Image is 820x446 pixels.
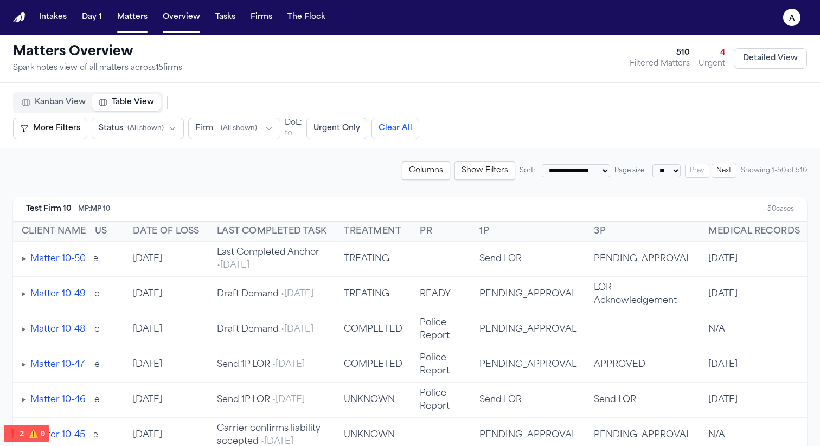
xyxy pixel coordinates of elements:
td: [DATE] [124,277,208,312]
span: Draft Demand [217,325,313,334]
button: The Flock [283,8,330,27]
span: ( All shown ) [221,124,257,133]
span: Send 1P LOR [217,360,305,369]
span: • [DATE] [217,261,249,270]
td: [DATE] [124,312,208,347]
span: • [DATE] [270,360,305,369]
button: Clear All [371,118,419,139]
img: Finch Logo [13,12,26,23]
span: Showing 1-50 of 510 [741,166,807,175]
label: Sort: [520,166,535,175]
td: Police Report [411,383,471,418]
span: MP: MP 10 [78,205,110,214]
button: More Filters [13,118,87,139]
div: 50 cases [767,205,794,214]
button: Table View [92,94,161,111]
span: Send 1P LOR [217,396,305,404]
button: Matter 10-45 [30,429,85,442]
td: [DATE] [700,277,809,312]
span: Kanban View [35,97,86,108]
span: Status [99,123,123,134]
td: Send LOR [585,383,700,418]
th: 3P [585,222,700,242]
button: Intakes [35,8,71,27]
td: PENDING_APPROVAL [585,242,700,277]
button: Expand row [22,358,26,371]
button: Matter 10-48 [30,323,85,336]
th: Treatment [335,222,411,242]
p: Spark notes view of all matters across 15 firm s [13,63,182,74]
div: Filtered Matters [630,59,690,69]
td: Send LOR [471,242,585,277]
button: Prev [685,164,709,178]
span: • [DATE] [259,437,293,446]
button: Tasks [211,8,240,27]
td: Send LOR [471,383,585,418]
button: Matter 10-47 [30,358,85,371]
button: Expand row [22,393,26,406]
td: Police Report [411,312,471,347]
td: APPROVED [585,347,700,383]
button: Matter 10-49 [30,288,86,301]
legend: DoL: [285,118,302,128]
button: Expand row [22,323,26,336]
button: Urgent Only [306,118,367,139]
label: Page size: [614,166,646,175]
td: LOR Acknowledgement [585,277,700,312]
td: READY [411,277,471,312]
td: [DATE] [700,383,809,418]
span: • [DATE] [279,290,313,299]
th: Last Completed Task [208,222,336,242]
td: Police Report [411,347,471,383]
span: Firm [195,123,213,134]
td: [DATE] [124,383,208,418]
button: Firms [246,8,277,27]
button: Show Filters [454,161,515,180]
span: Test Firm 10 [26,204,72,215]
div: Urgent [699,59,725,69]
span: Table View [112,97,154,108]
button: Overview [158,8,204,27]
a: Home [13,12,26,23]
td: [DATE] [700,347,809,383]
span: • [DATE] [270,396,305,404]
td: PENDING_APPROVAL [471,312,585,347]
button: Expand row [22,288,26,301]
th: Medical Records [700,222,809,242]
td: [DATE] [124,242,208,277]
td: TREATING [335,242,411,277]
td: UNKNOWN [335,383,411,418]
button: Day 1 [78,8,106,27]
button: Kanban View [15,94,92,111]
span: Carrier confirms liability accepted [217,424,321,446]
span: ( All shown ) [127,124,164,133]
td: N/A [700,312,809,347]
th: PR [411,222,471,242]
button: Matter 10-50 [30,253,86,266]
div: 4 [699,48,725,59]
td: COMPLETED [335,347,411,383]
button: Matter 10-46 [30,393,86,406]
td: PENDING_APPROVAL [471,277,585,312]
th: Client Name [13,222,94,242]
td: [DATE] [700,242,809,277]
span: Last Completed Anchor [217,248,319,270]
td: COMPLETED [335,312,411,347]
button: Status(All shown) [92,118,184,139]
button: Detailed View [734,48,807,69]
a: Matters [113,8,152,27]
th: Date of Loss [124,222,208,242]
td: TREATING [335,277,411,312]
span: to [285,128,292,139]
td: PENDING_APPROVAL [471,347,585,383]
th: 1P [471,222,585,242]
button: Firm(All shown) [188,118,280,139]
span: • [DATE] [279,325,313,334]
span: Draft Demand [217,290,313,299]
td: [DATE] [124,347,208,383]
